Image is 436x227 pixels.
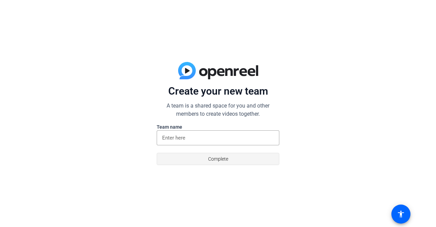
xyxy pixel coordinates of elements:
input: Enter here [162,134,274,142]
span: Complete [208,152,228,165]
mat-icon: accessibility [397,210,405,218]
img: blue-gradient.svg [178,62,258,80]
label: Team name [157,124,279,130]
p: Create your new team [157,85,279,98]
button: Complete [157,153,279,165]
p: A team is a shared space for you and other members to create videos together. [157,102,279,118]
